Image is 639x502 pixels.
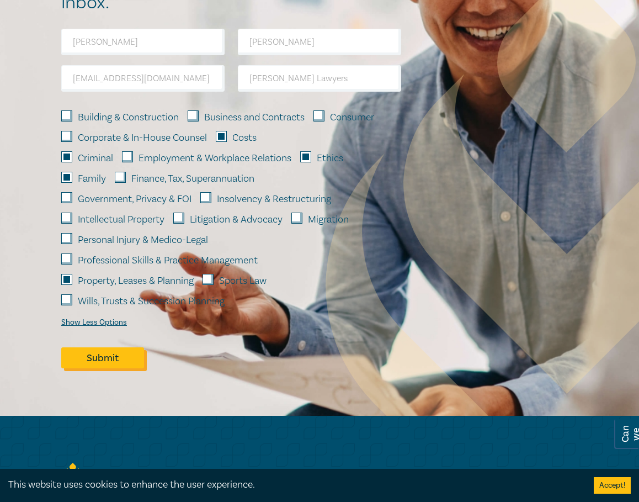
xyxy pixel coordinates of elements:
[204,110,305,125] label: Business and Contracts
[78,274,194,288] label: Property, Leases & Planning
[78,110,179,125] label: Building & Construction
[61,65,225,92] input: Email Address*
[61,318,127,327] div: Show Less Options
[217,192,331,207] label: Insolvency & Restructuring
[8,478,577,492] div: This website uses cookies to enhance the user experience.
[238,65,401,92] input: Organisation
[131,172,254,186] label: Finance, Tax, Superannuation
[219,274,267,288] label: Sports Law
[594,477,631,494] button: Accept cookies
[232,131,257,145] label: Costs
[61,29,225,55] input: First Name*
[78,151,113,166] label: Criminal
[308,213,349,227] label: Migration
[78,213,164,227] label: Intellectual Property
[238,29,401,55] input: Last Name*
[190,213,283,227] label: Litigation & Advocacy
[78,233,208,247] label: Personal Injury & Medico-Legal
[78,294,225,309] label: Wills, Trusts & Succession Planning
[139,151,291,166] label: Employment & Workplace Relations
[78,172,106,186] label: Family
[61,347,144,368] button: Submit
[78,131,207,145] label: Corporate & In-House Counsel
[78,253,258,268] label: Professional Skills & Practice Management
[330,110,374,125] label: Consumer
[78,192,191,207] label: Government, Privacy & FOI
[317,151,343,166] label: Ethics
